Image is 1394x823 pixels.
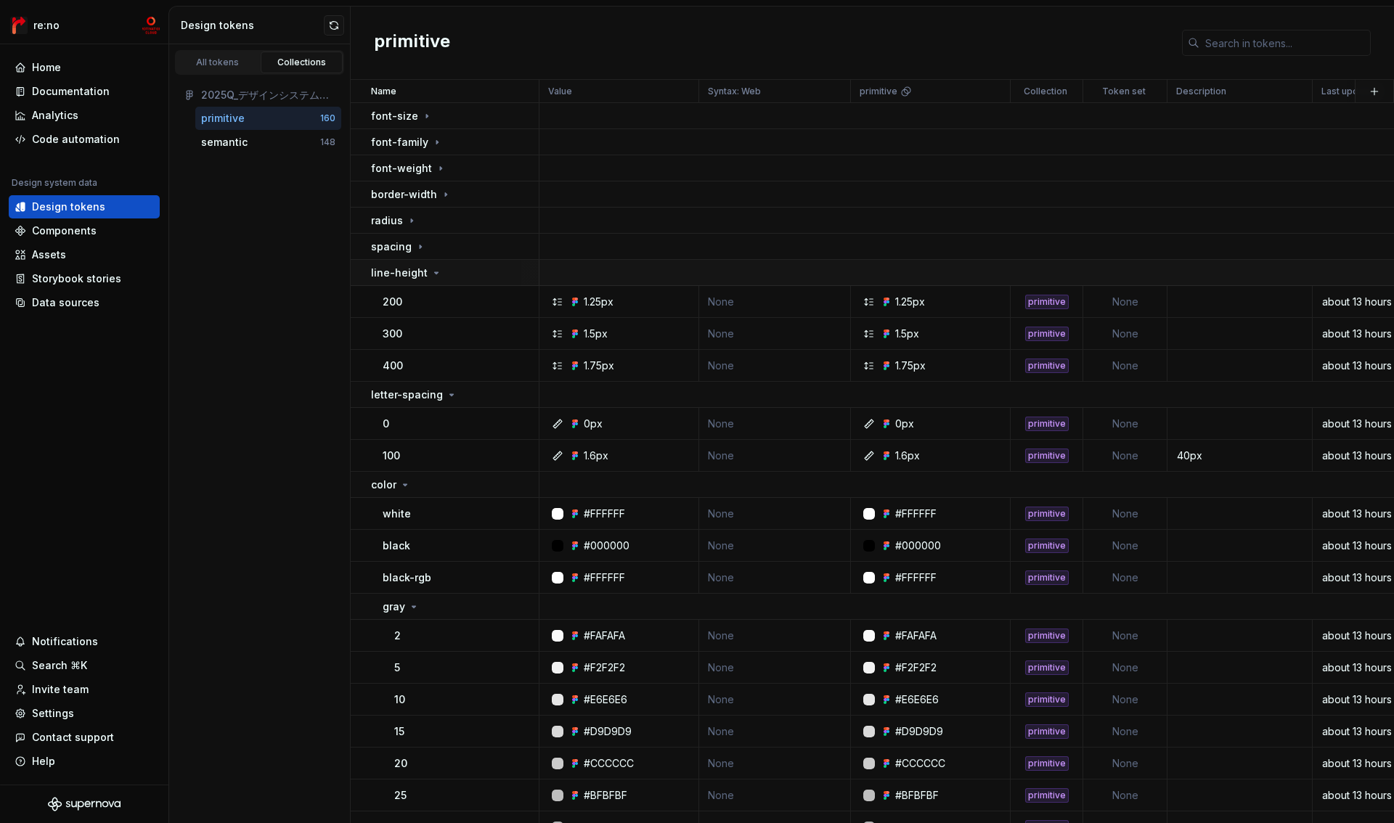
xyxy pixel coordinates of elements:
[1199,30,1371,56] input: Search in tokens...
[3,9,166,41] button: re:nomc-develop
[9,56,160,79] a: Home
[699,498,851,530] td: None
[1083,620,1167,652] td: None
[9,104,160,127] a: Analytics
[1083,408,1167,440] td: None
[394,692,405,707] p: 10
[32,295,99,310] div: Data sources
[548,86,572,97] p: Value
[9,128,160,151] a: Code automation
[584,449,608,463] div: 1.6px
[895,756,945,771] div: #CCCCCC
[1176,86,1226,97] p: Description
[699,562,851,594] td: None
[201,111,245,126] div: primitive
[1025,359,1069,373] div: primitive
[584,327,608,341] div: 1.5px
[895,660,937,675] div: #F2F2F2
[195,131,341,154] button: semantic148
[9,267,160,290] a: Storybook stories
[1083,652,1167,684] td: None
[895,327,919,341] div: 1.5px
[383,539,410,553] p: black
[201,135,248,150] div: semantic
[394,756,407,771] p: 20
[584,539,629,553] div: #000000
[699,716,851,748] td: None
[699,620,851,652] td: None
[1083,779,1167,811] td: None
[371,213,403,228] p: radius
[9,630,160,653] button: Notifications
[371,388,443,402] p: letter-spacing
[32,200,105,214] div: Design tokens
[1025,724,1069,739] div: primitive
[32,682,89,697] div: Invite team
[1083,748,1167,779] td: None
[1025,417,1069,431] div: primitive
[895,359,926,373] div: 1.75px
[32,658,87,673] div: Search ⌘K
[1025,449,1069,463] div: primitive
[584,756,634,771] div: #CCCCCC
[32,247,66,262] div: Assets
[699,408,851,440] td: None
[1083,440,1167,472] td: None
[699,440,851,472] td: None
[394,628,401,643] p: 2
[9,243,160,266] a: Assets
[699,652,851,684] td: None
[371,135,428,150] p: font-family
[699,318,851,350] td: None
[32,634,98,649] div: Notifications
[266,57,338,68] div: Collections
[32,84,110,99] div: Documentation
[371,266,428,280] p: line-height
[1083,716,1167,748] td: None
[1168,449,1311,463] div: 40px
[32,706,74,721] div: Settings
[181,18,324,33] div: Design tokens
[33,18,60,33] div: re:no
[1025,692,1069,707] div: primitive
[699,748,851,779] td: None
[1083,684,1167,716] td: None
[195,107,341,130] a: primitive160
[1024,86,1067,97] p: Collection
[1321,86,1378,97] p: Last updated
[320,112,335,124] div: 160
[12,177,97,189] div: Design system data
[383,359,403,373] p: 400
[371,478,396,492] p: color
[9,195,160,218] a: Design tokens
[1025,539,1069,553] div: primitive
[48,797,121,811] svg: Supernova Logo
[374,30,450,56] h2: primitive
[1025,295,1069,309] div: primitive
[142,17,160,34] img: mc-develop
[584,788,627,803] div: #BFBFBF
[584,570,625,585] div: #FFFFFF
[895,692,939,707] div: #E6E6E6
[895,724,943,739] div: #D9D9D9
[1083,350,1167,382] td: None
[708,86,761,97] p: Syntax: Web
[895,539,941,553] div: #000000
[32,224,97,238] div: Components
[9,750,160,773] button: Help
[383,507,411,521] p: white
[9,726,160,749] button: Contact support
[1102,86,1146,97] p: Token set
[371,86,396,97] p: Name
[1025,660,1069,675] div: primitive
[1083,498,1167,530] td: None
[383,295,402,309] p: 200
[9,702,160,725] a: Settings
[383,570,431,585] p: black-rgb
[383,327,402,341] p: 300
[860,86,897,97] p: primitive
[584,295,614,309] div: 1.25px
[1025,327,1069,341] div: primitive
[1025,756,1069,771] div: primitive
